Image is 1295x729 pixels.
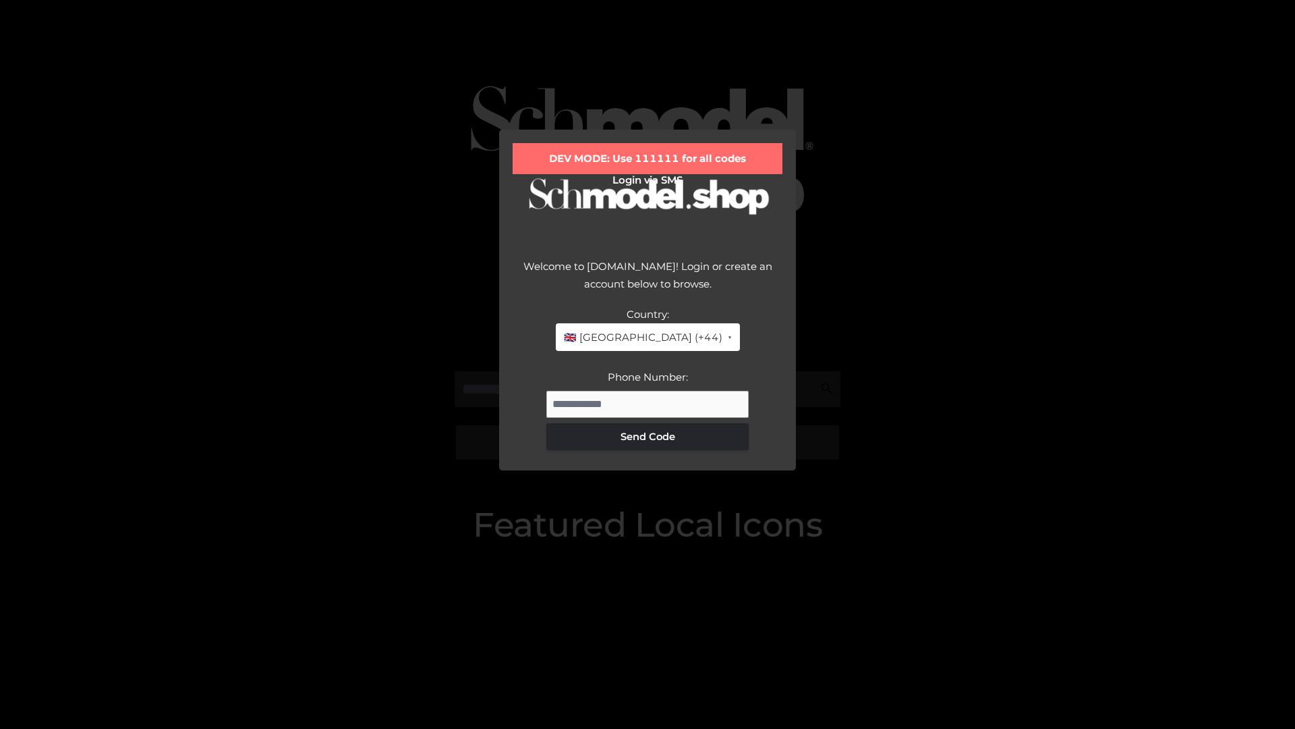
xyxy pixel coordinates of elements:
span: 🇬🇧 [GEOGRAPHIC_DATA] (+44) [564,329,722,346]
h2: Login via SMS [513,174,782,186]
div: Welcome to [DOMAIN_NAME]! Login or create an account below to browse. [513,258,782,306]
button: Send Code [546,423,749,450]
div: DEV MODE: Use 111111 for all codes [513,143,782,174]
label: Phone Number: [608,371,688,383]
label: Country: [627,308,669,321]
